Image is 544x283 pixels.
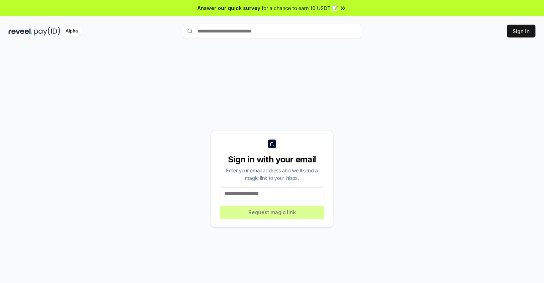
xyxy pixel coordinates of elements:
[9,27,32,36] img: reveel_dark
[262,4,338,12] span: for a chance to earn 10 USDT 📝
[62,27,82,36] div: Alpha
[220,167,324,182] div: Enter your email address and we’ll send a magic link to your inbox.
[507,25,535,37] button: Sign In
[34,27,60,36] img: pay_id
[197,4,260,12] span: Answer our quick survey
[268,140,276,148] img: logo_small
[220,154,324,165] div: Sign in with your email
